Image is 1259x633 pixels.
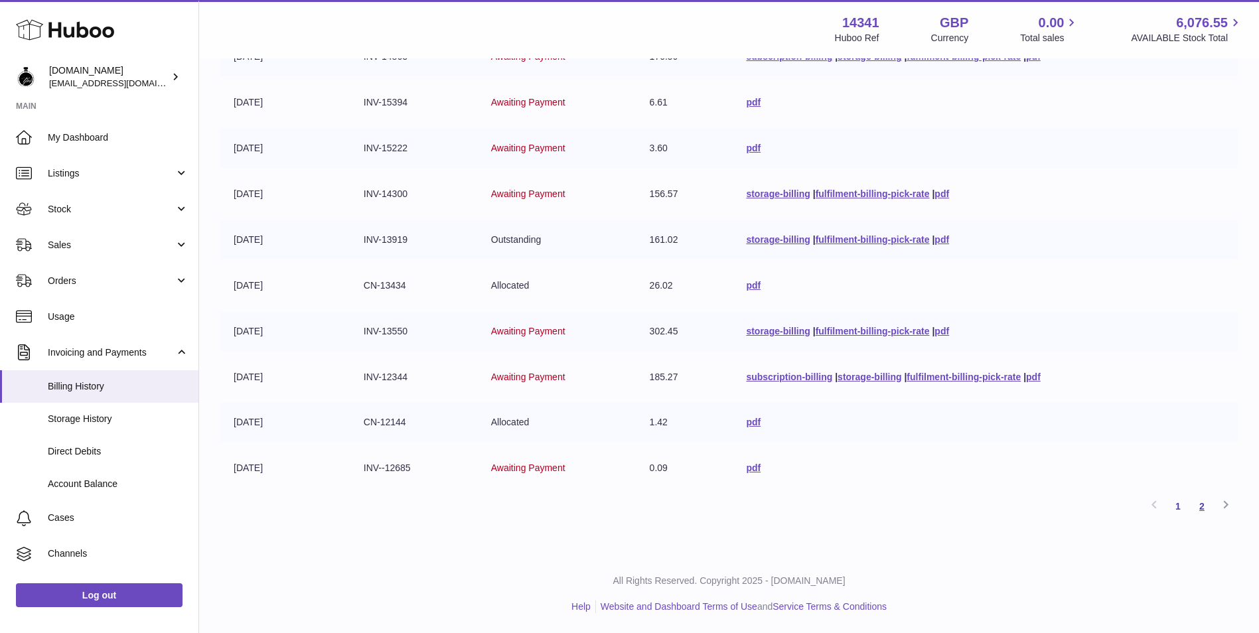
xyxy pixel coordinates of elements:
[220,83,350,122] td: [DATE]
[932,188,934,199] span: |
[813,234,816,245] span: |
[838,372,901,382] a: storage-billing
[596,600,887,613] li: and
[350,83,478,122] td: INV-15394
[491,97,565,107] span: Awaiting Payment
[220,129,350,168] td: [DATE]
[746,372,832,382] a: subscription-billing
[1131,14,1243,44] a: 6,076.55 AVAILABLE Stock Total
[934,234,949,245] a: pdf
[636,403,733,442] td: 1.42
[220,220,350,259] td: [DATE]
[48,445,188,458] span: Direct Debits
[746,280,761,291] a: pdf
[210,575,1248,587] p: All Rights Reserved. Copyright 2025 - [DOMAIN_NAME]
[48,275,175,287] span: Orders
[350,312,478,351] td: INV-13550
[1020,14,1079,44] a: 0.00 Total sales
[48,239,175,251] span: Sales
[1020,32,1079,44] span: Total sales
[16,67,36,87] img: internalAdmin-14341@internal.huboo.com
[16,583,183,607] a: Log out
[350,129,478,168] td: INV-15222
[49,64,169,90] div: [DOMAIN_NAME]
[48,547,188,560] span: Channels
[350,220,478,259] td: INV-13919
[48,167,175,180] span: Listings
[636,175,733,214] td: 156.57
[934,326,949,336] a: pdf
[907,372,1021,382] a: fulfilment-billing-pick-rate
[1190,494,1214,518] a: 2
[48,203,175,216] span: Stock
[1131,32,1243,44] span: AVAILABLE Stock Total
[636,449,733,488] td: 0.09
[932,326,934,336] span: |
[491,326,565,336] span: Awaiting Payment
[746,462,761,473] a: pdf
[220,266,350,305] td: [DATE]
[1176,14,1228,32] span: 6,076.55
[746,143,761,153] a: pdf
[636,312,733,351] td: 302.45
[746,188,810,199] a: storage-billing
[1023,372,1026,382] span: |
[746,417,761,427] a: pdf
[48,413,188,425] span: Storage History
[636,129,733,168] td: 3.60
[491,143,565,153] span: Awaiting Payment
[48,380,188,393] span: Billing History
[816,326,930,336] a: fulfilment-billing-pick-rate
[220,358,350,397] td: [DATE]
[636,83,733,122] td: 6.61
[904,372,907,382] span: |
[220,175,350,214] td: [DATE]
[220,403,350,442] td: [DATE]
[934,188,949,199] a: pdf
[48,346,175,359] span: Invoicing and Payments
[350,403,478,442] td: CN-12144
[491,417,530,427] span: Allocated
[773,601,887,612] a: Service Terms & Conditions
[636,266,733,305] td: 26.02
[350,449,478,488] td: INV--12685
[813,326,816,336] span: |
[835,32,879,44] div: Huboo Ref
[932,234,934,245] span: |
[350,266,478,305] td: CN-13434
[491,188,565,199] span: Awaiting Payment
[601,601,757,612] a: Website and Dashboard Terms of Use
[491,462,565,473] span: Awaiting Payment
[48,512,188,524] span: Cases
[746,326,810,336] a: storage-billing
[220,312,350,351] td: [DATE]
[48,478,188,490] span: Account Balance
[48,131,188,144] span: My Dashboard
[842,14,879,32] strong: 14341
[835,372,838,382] span: |
[1026,372,1041,382] a: pdf
[816,234,930,245] a: fulfilment-billing-pick-rate
[49,78,195,88] span: [EMAIL_ADDRESS][DOMAIN_NAME]
[636,220,733,259] td: 161.02
[636,358,733,397] td: 185.27
[813,188,816,199] span: |
[220,449,350,488] td: [DATE]
[931,32,969,44] div: Currency
[746,234,810,245] a: storage-billing
[816,188,930,199] a: fulfilment-billing-pick-rate
[48,311,188,323] span: Usage
[491,280,530,291] span: Allocated
[350,175,478,214] td: INV-14300
[1039,14,1065,32] span: 0.00
[746,97,761,107] a: pdf
[491,234,542,245] span: Outstanding
[350,358,478,397] td: INV-12344
[940,14,968,32] strong: GBP
[491,372,565,382] span: Awaiting Payment
[1166,494,1190,518] a: 1
[571,601,591,612] a: Help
